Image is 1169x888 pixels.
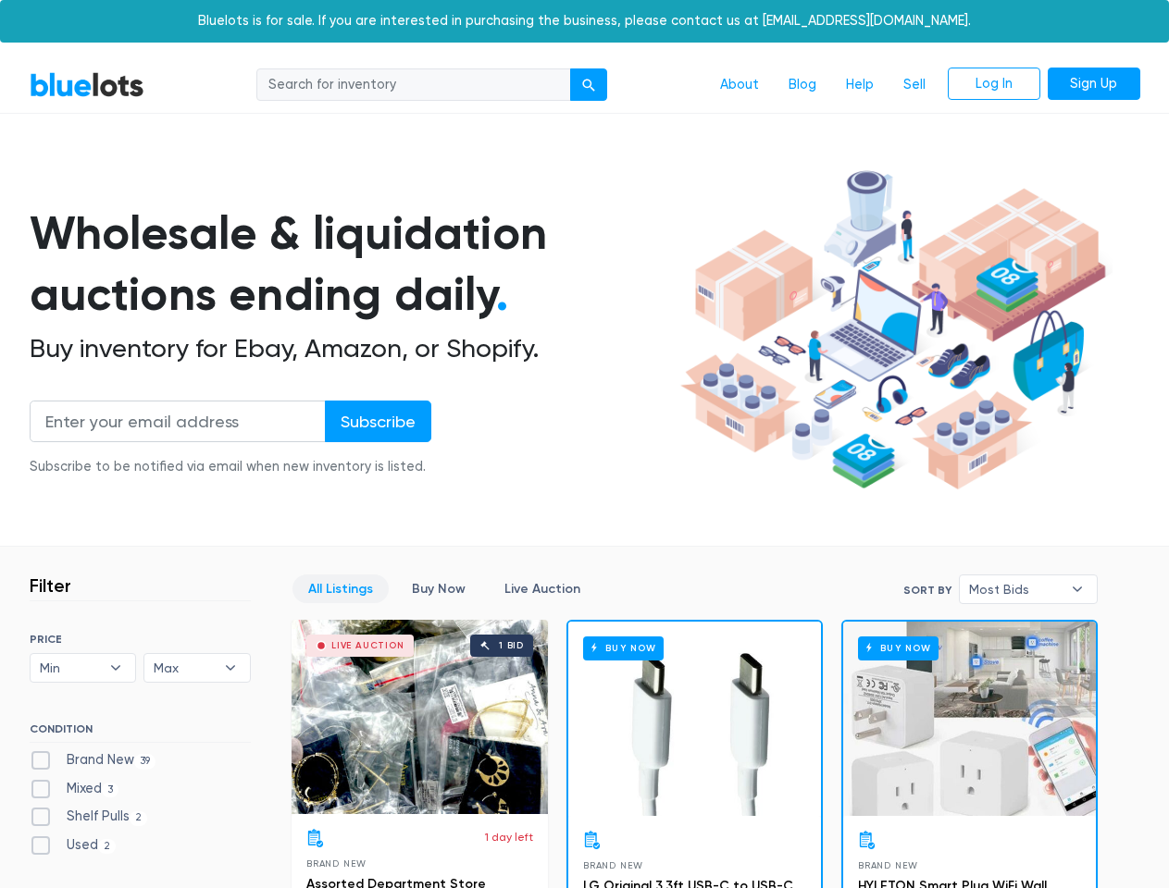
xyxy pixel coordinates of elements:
a: All Listings [292,574,389,603]
span: Max [154,654,215,682]
a: Live Auction [489,574,596,603]
h6: PRICE [30,633,251,646]
label: Mixed [30,779,119,799]
img: hero-ee84e7d0318cb26816c560f6b4441b76977f77a177738b4e94f68c95b2b83dbb.png [674,162,1113,499]
a: Sell [889,68,940,103]
label: Sort By [903,582,951,598]
a: BlueLots [30,71,144,98]
span: Most Bids [969,575,1062,603]
a: Blog [774,68,831,103]
a: About [705,68,774,103]
div: Live Auction [331,641,404,650]
a: Log In [948,68,1040,101]
h6: Buy Now [858,636,939,660]
p: 1 day left [485,829,533,845]
a: Buy Now [843,622,1096,816]
input: Search for inventory [256,68,571,102]
span: . [496,266,508,322]
span: Brand New [306,858,367,869]
a: Live Auction 1 bid [292,620,548,814]
span: 3 [102,783,119,797]
a: Buy Now [396,574,481,603]
a: Sign Up [1048,68,1140,101]
a: Buy Now [568,622,821,816]
span: 39 [134,754,156,769]
h6: CONDITION [30,722,251,743]
label: Brand New [30,750,156,771]
span: Brand New [583,860,643,870]
h2: Buy inventory for Ebay, Amazon, or Shopify. [30,333,674,364]
input: Subscribe [325,401,431,442]
span: 2 [130,811,148,826]
h3: Filter [30,574,71,597]
span: 2 [98,839,117,854]
h6: Buy Now [583,636,664,660]
label: Shelf Pulls [30,807,148,827]
input: Enter your email address [30,401,326,442]
div: 1 bid [499,641,524,650]
a: Help [831,68,889,103]
span: Brand New [858,860,918,870]
b: ▾ [1058,575,1097,603]
label: Used [30,835,117,856]
b: ▾ [96,654,135,682]
b: ▾ [211,654,250,682]
h1: Wholesale & liquidation auctions ending daily [30,203,674,326]
div: Subscribe to be notified via email when new inventory is listed. [30,457,431,477]
span: Min [40,654,101,682]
